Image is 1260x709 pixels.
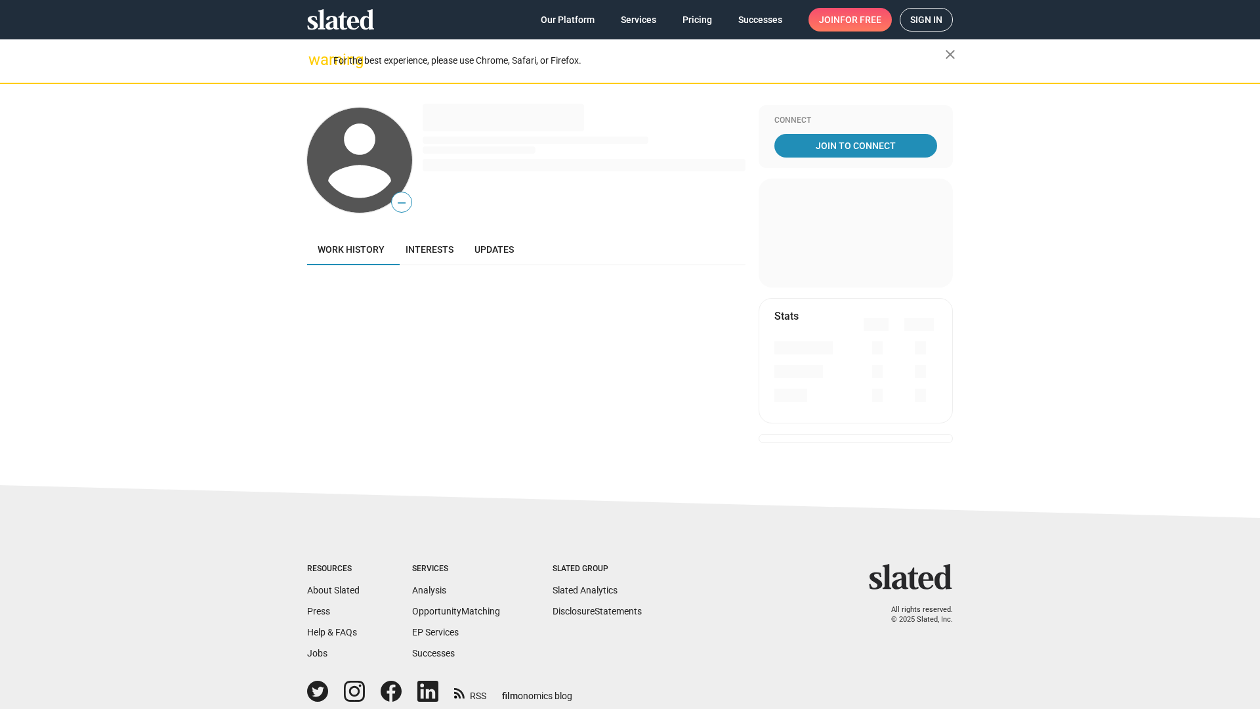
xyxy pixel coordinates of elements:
mat-card-title: Stats [774,309,799,323]
span: — [392,194,411,211]
span: Updates [474,244,514,255]
div: Connect [774,116,937,126]
p: All rights reserved. © 2025 Slated, Inc. [877,605,953,624]
span: Join [819,8,881,32]
a: Interests [395,234,464,265]
span: Services [621,8,656,32]
a: RSS [454,682,486,702]
a: Help & FAQs [307,627,357,637]
mat-icon: warning [308,52,324,68]
a: Services [610,8,667,32]
div: Resources [307,564,360,574]
div: Slated Group [553,564,642,574]
span: for free [840,8,881,32]
mat-icon: close [942,47,958,62]
a: Jobs [307,648,327,658]
a: Slated Analytics [553,585,618,595]
a: Press [307,606,330,616]
div: For the best experience, please use Chrome, Safari, or Firefox. [333,52,945,70]
a: Successes [412,648,455,658]
a: DisclosureStatements [553,606,642,616]
a: About Slated [307,585,360,595]
span: Interests [406,244,453,255]
span: Sign in [910,9,942,31]
a: Updates [464,234,524,265]
a: Analysis [412,585,446,595]
span: Our Platform [541,8,595,32]
span: Work history [318,244,385,255]
a: EP Services [412,627,459,637]
a: Sign in [900,8,953,32]
a: OpportunityMatching [412,606,500,616]
span: Pricing [682,8,712,32]
a: Join To Connect [774,134,937,158]
span: Successes [738,8,782,32]
a: Successes [728,8,793,32]
a: Joinfor free [808,8,892,32]
span: Join To Connect [777,134,934,158]
span: film [502,691,518,701]
a: Work history [307,234,395,265]
div: Services [412,564,500,574]
a: Our Platform [530,8,605,32]
a: filmonomics blog [502,679,572,702]
a: Pricing [672,8,723,32]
